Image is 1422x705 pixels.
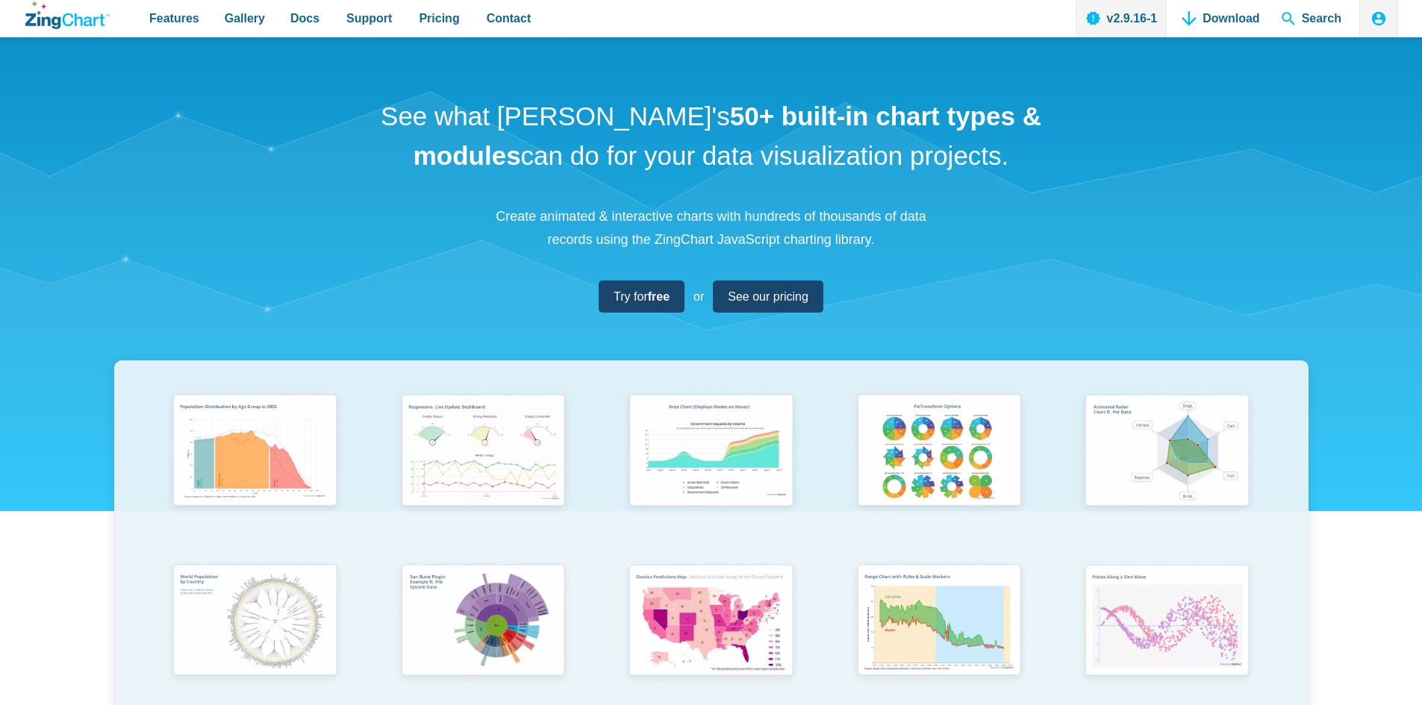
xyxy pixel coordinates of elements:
[225,8,265,28] span: Gallery
[728,286,808,307] span: See our pricing
[346,8,392,28] span: Support
[392,557,574,687] img: Sun Burst Plugin Example ft. File System Data
[487,205,935,251] p: Create animated & interactive charts with hundreds of thousands of data records using the ZingCha...
[149,8,199,28] span: Features
[487,8,531,28] span: Contact
[25,1,110,29] a: ZingChart Logo. Click to return to the homepage
[1076,557,1258,687] img: Points Along a Sine Wave
[599,281,685,313] a: Try forfree
[1053,387,1282,557] a: Animated Radar Chart ft. Pet Data
[693,286,704,307] span: or
[375,97,1047,175] h1: See what [PERSON_NAME]'s can do for your data visualization projects.
[825,387,1053,557] a: Pie Transform Options
[141,387,369,557] a: Population Distribution by Age Group in 2052
[648,290,670,303] strong: free
[620,387,802,517] img: Area Chart (Displays Nodes on Hover)
[163,557,346,688] img: World Population by Country
[290,8,319,28] span: Docs
[597,387,826,557] a: Area Chart (Displays Nodes on Hover)
[614,286,670,307] span: Try for
[414,101,1041,170] strong: 50+ built-in chart types & modules
[163,387,346,517] img: Population Distribution by Age Group in 2052
[369,387,597,557] a: Responsive Live Update Dashboard
[848,387,1030,517] img: Pie Transform Options
[713,281,823,313] a: See our pricing
[620,557,802,687] img: Election Predictions Map
[1076,387,1258,517] img: Animated Radar Chart ft. Pet Data
[419,8,459,28] span: Pricing
[848,557,1030,688] img: Range Chart with Rultes & Scale Markers
[392,387,574,517] img: Responsive Live Update Dashboard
